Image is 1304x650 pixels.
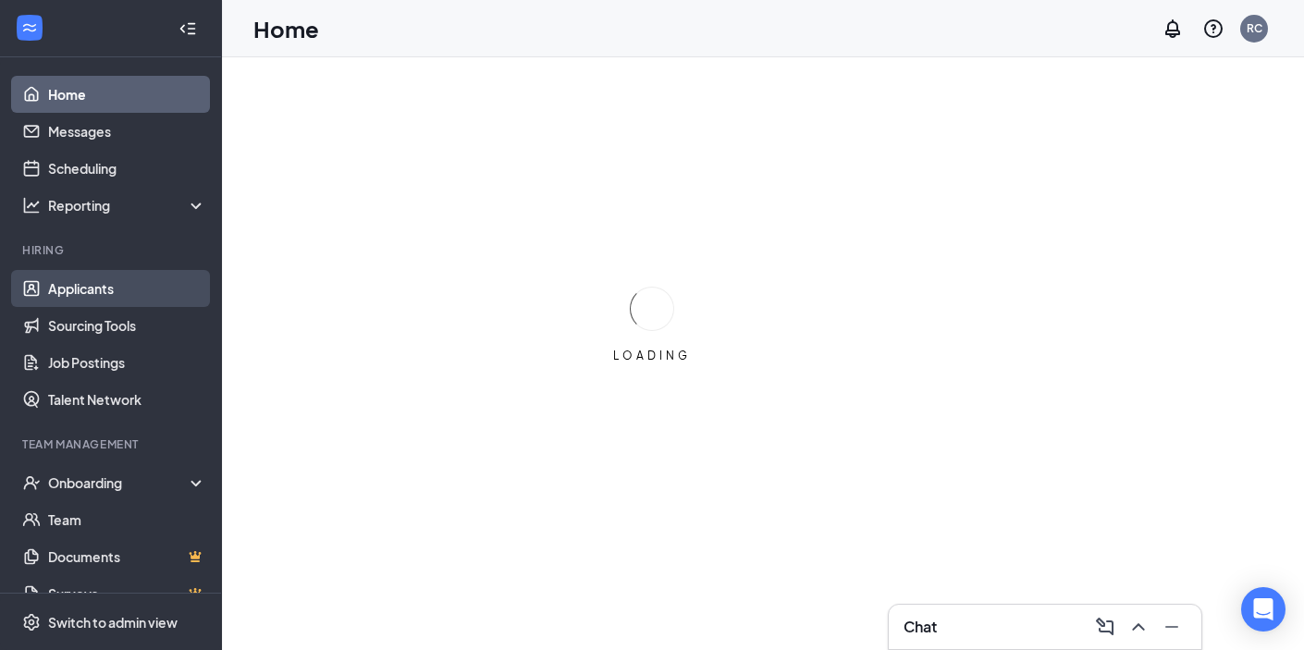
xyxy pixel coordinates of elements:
[22,613,41,632] svg: Settings
[22,196,41,215] svg: Analysis
[606,348,698,363] div: LOADING
[904,617,937,637] h3: Chat
[48,344,206,381] a: Job Postings
[48,613,178,632] div: Switch to admin view
[48,381,206,418] a: Talent Network
[48,538,206,575] a: DocumentsCrown
[22,473,41,492] svg: UserCheck
[48,575,206,612] a: SurveysCrown
[48,307,206,344] a: Sourcing Tools
[48,76,206,113] a: Home
[48,473,191,492] div: Onboarding
[1157,612,1187,642] button: Minimize
[48,196,207,215] div: Reporting
[1090,612,1120,642] button: ComposeMessage
[1202,18,1224,40] svg: QuestionInfo
[1161,616,1183,638] svg: Minimize
[48,270,206,307] a: Applicants
[22,242,203,258] div: Hiring
[48,501,206,538] a: Team
[1124,612,1153,642] button: ChevronUp
[1241,587,1286,632] div: Open Intercom Messenger
[253,13,319,44] h1: Home
[20,18,39,37] svg: WorkstreamLogo
[1127,616,1150,638] svg: ChevronUp
[22,436,203,452] div: Team Management
[1162,18,1184,40] svg: Notifications
[1094,616,1116,638] svg: ComposeMessage
[178,19,197,38] svg: Collapse
[1247,20,1262,36] div: RC
[48,150,206,187] a: Scheduling
[48,113,206,150] a: Messages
